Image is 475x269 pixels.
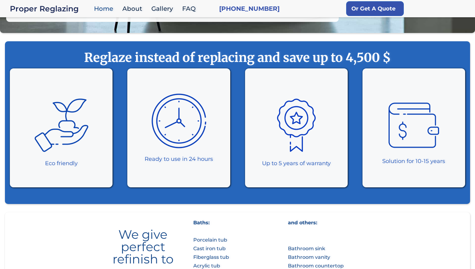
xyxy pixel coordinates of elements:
a: FAQ [179,2,202,15]
a: Or Get A Quote [346,1,404,16]
strong: Baths: [193,220,210,226]
a: About [119,2,148,15]
a: Home [91,2,119,15]
a: [PHONE_NUMBER] [219,4,280,13]
div: Solution for 10-15 years [382,157,445,165]
div: Ready to use in 24 hours ‍ [145,155,213,172]
strong: and others:‍ [288,220,317,226]
div: Up to 5 years of warranty [262,159,331,168]
div: Proper Reglazing [10,4,91,13]
a: home [10,4,91,13]
div: Eco friendly [45,159,78,168]
div: We give perfect refinish to [99,223,187,265]
a: Gallery [148,2,179,15]
strong: Reglaze instead of replacing and save up to 4,500 $ [17,50,458,65]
